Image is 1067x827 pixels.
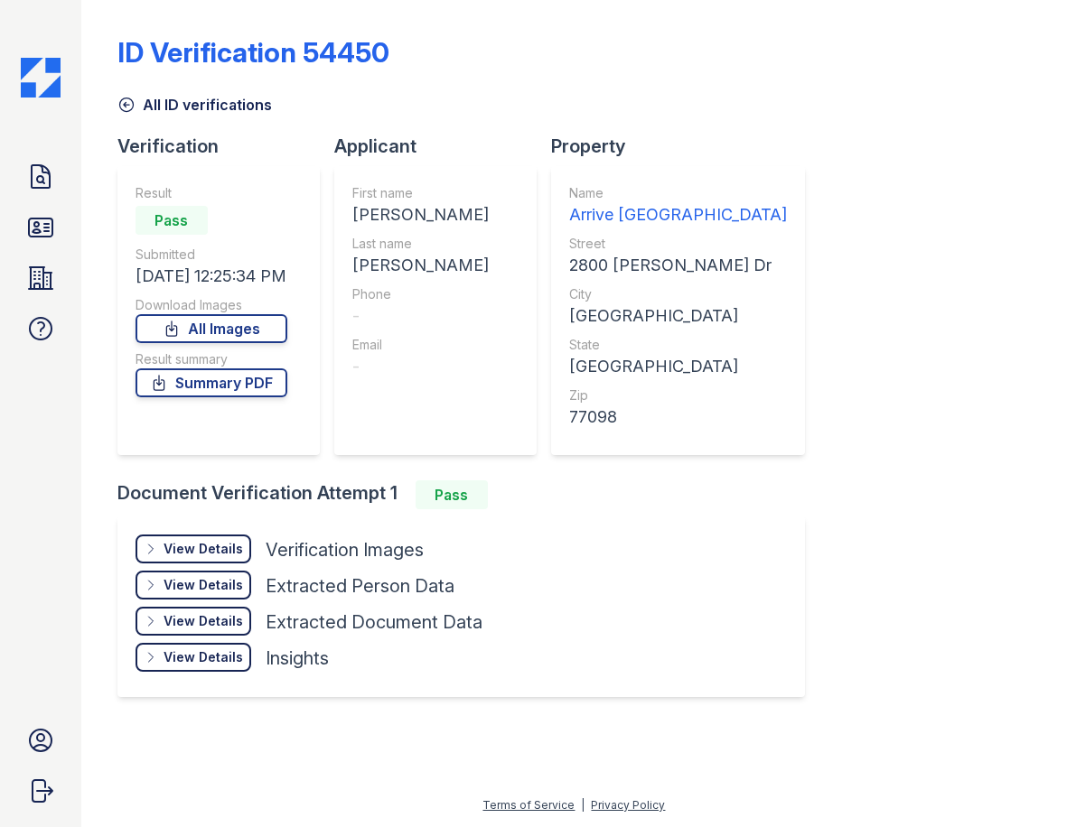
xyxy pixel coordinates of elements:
[117,480,819,509] div: Document Verification Attempt 1
[581,798,585,812] div: |
[569,184,787,202] div: Name
[569,285,787,303] div: City
[569,184,787,228] a: Name Arrive [GEOGRAPHIC_DATA]
[266,537,424,562] div: Verification Images
[591,798,665,812] a: Privacy Policy
[352,184,489,202] div: First name
[164,540,243,558] div: View Details
[352,235,489,253] div: Last name
[569,202,787,228] div: Arrive [GEOGRAPHIC_DATA]
[136,184,287,202] div: Result
[117,36,389,69] div: ID Verification 54450
[352,285,489,303] div: Phone
[136,296,287,314] div: Download Images
[569,303,787,329] div: [GEOGRAPHIC_DATA]
[569,404,787,430] div: 77098
[352,354,489,379] div: -
[136,314,287,343] a: All Images
[352,202,489,228] div: [PERSON_NAME]
[482,798,575,812] a: Terms of Service
[266,609,482,635] div: Extracted Document Data
[117,94,272,116] a: All ID verifications
[164,612,243,630] div: View Details
[352,253,489,278] div: [PERSON_NAME]
[136,206,208,235] div: Pass
[416,480,488,509] div: Pass
[569,235,787,253] div: Street
[136,246,287,264] div: Submitted
[164,576,243,594] div: View Details
[569,354,787,379] div: [GEOGRAPHIC_DATA]
[569,386,787,404] div: Zip
[334,134,551,159] div: Applicant
[266,573,454,599] div: Extracted Person Data
[352,336,489,354] div: Email
[136,264,287,289] div: [DATE] 12:25:34 PM
[136,350,287,368] div: Result summary
[117,134,334,159] div: Verification
[551,134,819,159] div: Property
[569,253,787,278] div: 2800 [PERSON_NAME] Dr
[21,58,61,98] img: CE_Icon_Blue-c292c112584629df590d857e76928e9f676e5b41ef8f769ba2f05ee15b207248.png
[569,336,787,354] div: State
[266,646,329,671] div: Insights
[164,648,243,666] div: View Details
[136,368,287,397] a: Summary PDF
[352,303,489,329] div: -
